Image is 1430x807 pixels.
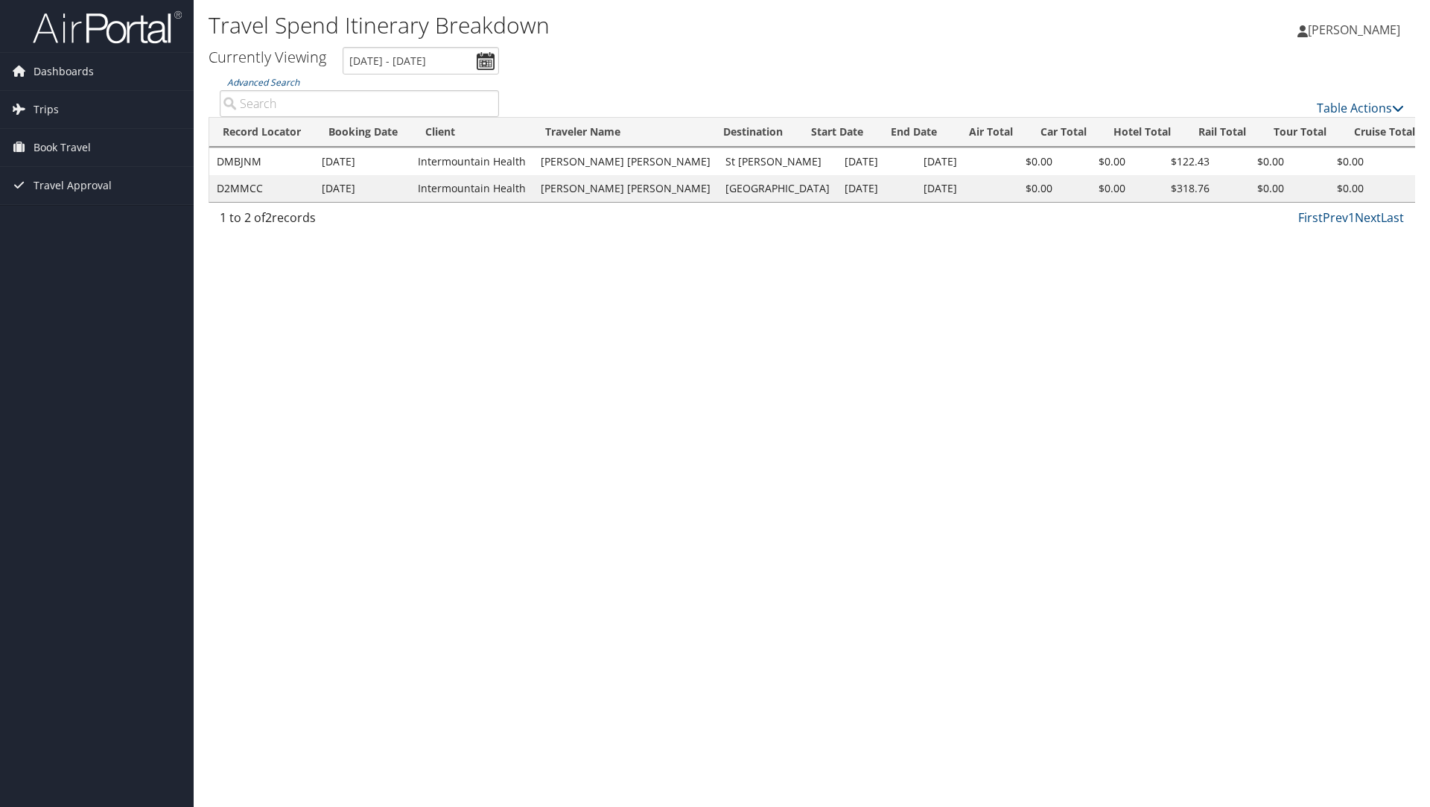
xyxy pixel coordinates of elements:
[533,148,718,175] td: [PERSON_NAME] [PERSON_NAME]
[916,175,989,202] td: [DATE]
[710,118,798,147] th: Destination: activate to sort column ascending
[34,167,112,204] span: Travel Approval
[718,175,837,202] td: [GEOGRAPHIC_DATA]
[1217,175,1291,202] td: $0.00
[533,175,718,202] td: [PERSON_NAME] [PERSON_NAME]
[265,209,272,226] span: 2
[314,175,410,202] td: [DATE]
[718,148,837,175] td: St [PERSON_NAME]
[227,76,299,89] a: Advanced Search
[220,209,499,234] div: 1 to 2 of records
[209,118,315,147] th: Record Locator: activate to sort column ascending
[989,148,1060,175] td: $0.00
[314,148,410,175] td: [DATE]
[1133,148,1217,175] td: $122.43
[1100,118,1184,147] th: Hotel Total: activate to sort column ascending
[1026,118,1100,147] th: Car Total: activate to sort column ascending
[1355,209,1381,226] a: Next
[1348,209,1355,226] a: 1
[410,148,533,175] td: Intermountain Health
[877,118,955,147] th: End Date: activate to sort column ascending
[343,47,499,75] input: [DATE] - [DATE]
[798,118,877,147] th: Start Date: activate to sort column ascending
[1060,148,1133,175] td: $0.00
[916,148,989,175] td: [DATE]
[837,175,916,202] td: [DATE]
[33,10,182,45] img: airportal-logo.png
[34,53,94,90] span: Dashboards
[1217,148,1291,175] td: $0.00
[220,90,499,117] input: Advanced Search
[1259,118,1340,147] th: Tour Total: activate to sort column ascending
[1297,7,1415,52] a: [PERSON_NAME]
[410,175,533,202] td: Intermountain Health
[34,129,91,166] span: Book Travel
[1381,209,1404,226] a: Last
[34,91,59,128] span: Trips
[315,118,412,147] th: Booking Date: activate to sort column ascending
[837,148,916,175] td: [DATE]
[1308,22,1400,38] span: [PERSON_NAME]
[532,118,710,147] th: Traveler Name: activate to sort column ascending
[1184,118,1259,147] th: Rail Total: activate to sort column ascending
[209,148,314,175] td: DMBJNM
[955,118,1026,147] th: Air Total: activate to sort column ascending
[209,175,314,202] td: D2MMCC
[1340,118,1429,147] th: Cruise Total: activate to sort column ascending
[1298,209,1323,226] a: First
[1323,209,1348,226] a: Prev
[209,10,1013,41] h1: Travel Spend Itinerary Breakdown
[989,175,1060,202] td: $0.00
[412,118,532,147] th: Client: activate to sort column ascending
[1291,148,1371,175] td: $0.00
[1060,175,1133,202] td: $0.00
[1133,175,1217,202] td: $318.76
[209,47,326,67] h3: Currently Viewing
[1291,175,1371,202] td: $0.00
[1317,100,1404,116] a: Table Actions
